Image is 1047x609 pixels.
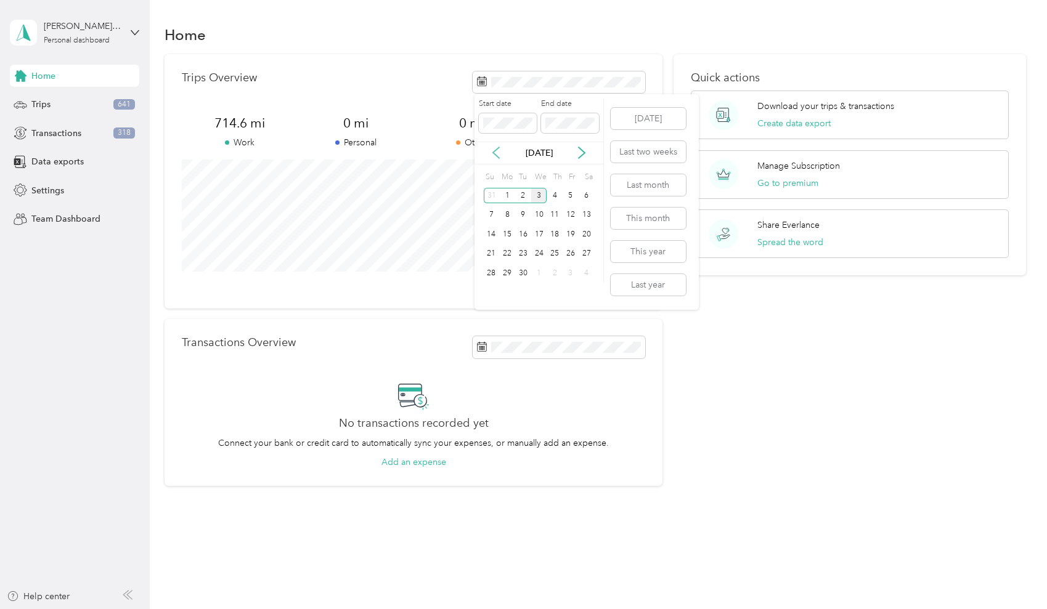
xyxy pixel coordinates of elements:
div: 17 [531,227,547,242]
div: 11 [547,208,563,223]
p: Share Everlance [757,219,820,232]
p: Other [414,136,529,149]
p: Download your trips & transactions [757,100,894,113]
span: 0 mi [414,115,529,132]
div: 23 [515,246,531,262]
div: 25 [547,246,563,262]
div: 22 [499,246,515,262]
div: 3 [563,265,579,281]
span: Data exports [31,155,84,168]
button: This month [611,208,686,229]
div: 26 [563,246,579,262]
button: Spread the word [757,236,823,249]
div: 2 [515,188,531,203]
label: Start date [479,99,537,110]
span: Trips [31,98,51,111]
div: Su [484,169,495,186]
div: 14 [484,227,500,242]
h2: No transactions recorded yet [339,417,489,430]
div: 24 [531,246,547,262]
button: Add an expense [381,456,446,469]
span: 714.6 mi [182,115,298,132]
div: 4 [579,265,595,281]
button: [DATE] [611,108,686,129]
span: 0 mi [298,115,414,132]
div: We [533,169,547,186]
p: Trips Overview [182,71,257,84]
button: Create data export [757,117,831,130]
div: 5 [563,188,579,203]
p: Transactions Overview [182,336,296,349]
div: Mo [499,169,513,186]
span: 318 [113,127,135,139]
p: [DATE] [513,147,565,159]
p: Connect your bank or credit card to automatically sync your expenses, or manually add an expense. [218,437,609,450]
div: 27 [579,246,595,262]
div: 6 [579,188,595,203]
div: Fr [567,169,579,186]
button: Go to premium [757,177,818,190]
div: Personal dashboard [44,37,110,44]
div: 30 [515,265,531,281]
span: Home [31,70,55,83]
div: 31 [484,188,500,203]
div: 13 [579,208,595,223]
div: Tu [517,169,529,186]
p: Work [182,136,298,149]
div: 7 [484,208,500,223]
div: 3 [531,188,547,203]
div: 21 [484,246,500,262]
div: 4 [547,188,563,203]
div: 19 [563,227,579,242]
h1: Home [165,28,206,41]
div: 2 [547,265,563,281]
p: Manage Subscription [757,159,840,172]
span: Settings [31,184,64,197]
div: Th [551,169,563,186]
div: 10 [531,208,547,223]
span: Team Dashboard [31,212,100,225]
div: 12 [563,208,579,223]
div: [PERSON_NAME][EMAIL_ADDRESS][DOMAIN_NAME] [44,20,121,33]
div: 8 [499,208,515,223]
iframe: Everlance-gr Chat Button Frame [978,540,1047,609]
div: 20 [579,227,595,242]
div: Sa [583,169,595,186]
div: 18 [547,227,563,242]
button: Last two weeks [611,141,686,163]
button: Last year [611,274,686,296]
div: 15 [499,227,515,242]
div: 28 [484,265,500,281]
span: 641 [113,99,135,110]
div: 16 [515,227,531,242]
div: 1 [531,265,547,281]
p: Quick actions [691,71,1009,84]
div: 29 [499,265,515,281]
button: Help center [7,590,70,603]
div: 1 [499,188,515,203]
div: 9 [515,208,531,223]
button: Last month [611,174,686,196]
span: Transactions [31,127,81,140]
button: This year [611,241,686,262]
label: End date [541,99,599,110]
p: Personal [298,136,414,149]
